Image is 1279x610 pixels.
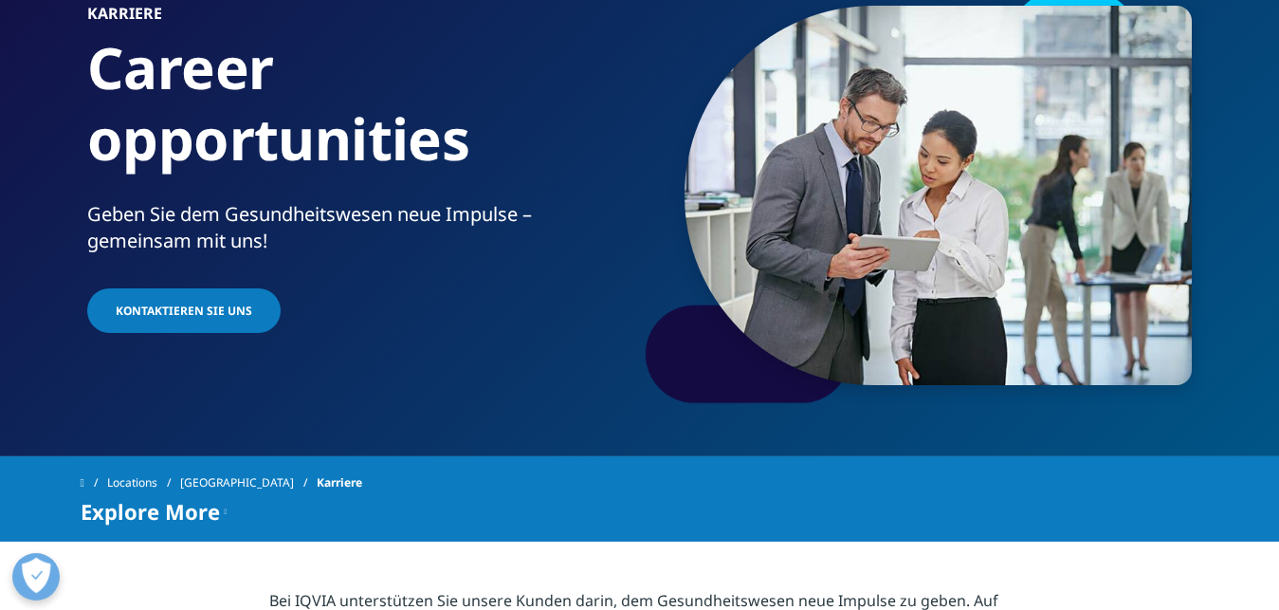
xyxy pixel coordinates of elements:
[87,201,632,254] div: Geben Sie dem Gesundheitswesen neue Impulse – gemeinsam mit uns!
[116,303,252,319] span: Kontaktieren Sie uns
[87,288,281,333] a: Kontaktieren Sie uns
[12,553,60,601] button: Open Preferences
[317,466,362,500] span: Karriere
[180,466,317,500] a: [GEOGRAPHIC_DATA]
[107,466,180,500] a: Locations
[81,500,220,523] span: Explore More
[87,6,632,32] h6: Karriere
[87,32,632,201] h1: Career opportunities
[685,6,1192,385] img: 156_man-and-woman-looking-at-tablet.jpg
